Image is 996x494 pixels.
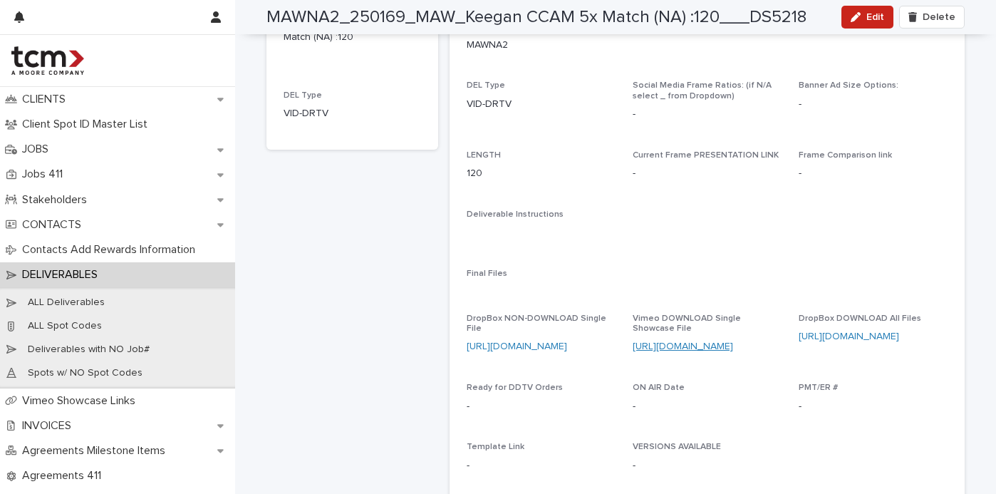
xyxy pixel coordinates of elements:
[16,394,147,408] p: Vimeo Showcase Links
[16,444,177,458] p: Agreements Milestone Items
[633,81,772,100] span: Social Media Frame Ratios: (if N/A select _ from Dropdown)
[16,118,159,131] p: Client Spot ID Master List
[16,143,60,156] p: JOBS
[799,399,948,414] p: -
[16,297,116,309] p: ALL Deliverables
[284,106,421,121] p: VID-DRTV
[16,168,74,181] p: Jobs 411
[799,166,948,181] p: -
[467,458,616,473] p: -
[633,341,733,351] a: [URL][DOMAIN_NAME]
[16,268,109,282] p: DELIVERABLES
[467,314,606,333] span: DropBox NON-DOWNLOAD Single File
[633,399,782,414] p: -
[841,6,893,29] button: Edit
[16,93,77,106] p: CLIENTS
[467,384,563,392] span: Ready for DDTV Orders
[799,384,838,392] span: PMT/ER #
[899,6,965,29] button: Delete
[16,320,113,332] p: ALL Spot Codes
[923,12,955,22] span: Delete
[633,107,782,122] p: -
[633,443,721,451] span: VERSIONS AVAILABLE
[467,38,508,53] p: MAWNA2
[633,166,636,181] p: -
[16,344,161,356] p: Deliverables with NO Job#
[866,12,884,22] span: Edit
[799,314,921,323] span: DropBox DOWNLOAD All Files
[16,419,83,433] p: INVOICES
[16,218,93,232] p: CONTACTS
[16,243,207,257] p: Contacts Add Rewards Information
[633,314,741,333] span: Vimeo DOWNLOAD Single Showcase File
[799,331,899,341] a: [URL][DOMAIN_NAME]
[633,458,782,473] p: -
[467,166,616,181] p: 120
[467,269,507,278] span: Final Files
[799,81,898,90] span: Banner Ad Size Options:
[266,7,806,28] h2: MAWNA2_250169_MAW_Keegan CCAM 5x Match (NA) :120___DS5218
[799,97,948,112] p: -
[799,151,892,160] span: Frame Comparison link
[467,443,524,451] span: Template Link
[16,193,98,207] p: Stakeholders
[16,469,113,483] p: Agreements 411
[633,151,779,160] span: Current Frame PRESENTATION LINK
[11,46,84,75] img: 4hMmSqQkux38exxPVZHQ
[467,81,505,90] span: DEL Type
[467,97,616,112] p: VID-DRTV
[16,367,154,379] p: Spots w/ NO Spot Codes
[467,210,564,219] span: Deliverable Instructions
[467,341,567,351] a: [URL][DOMAIN_NAME]
[467,399,616,414] p: -
[284,91,322,100] span: DEL Type
[633,384,685,392] span: ON AIR Date
[467,151,501,160] span: LENGTH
